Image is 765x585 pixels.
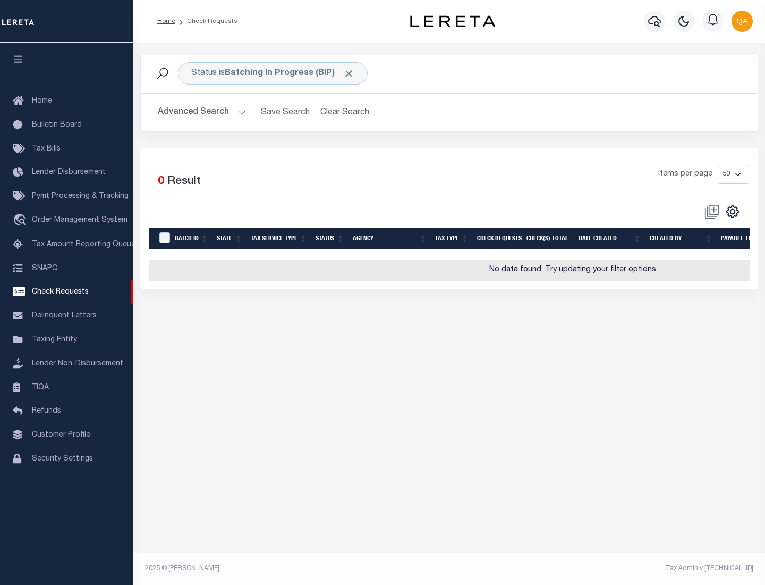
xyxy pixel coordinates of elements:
button: Advanced Search [158,102,246,123]
img: svg+xml;base64,PHN2ZyB4bWxucz0iaHR0cDovL3d3dy53My5vcmcvMjAwMC9zdmciIHBvaW50ZXItZXZlbnRzPSJub25lIi... [732,11,753,32]
th: State: activate to sort column ascending [212,228,246,250]
span: SNAPQ [32,264,58,272]
li: Check Requests [175,16,237,26]
label: Result [167,173,201,190]
div: Status is [178,62,368,85]
span: Security Settings [32,455,93,463]
i: travel_explore [13,214,30,228]
span: Lender Disbursement [32,169,106,176]
span: Taxing Entity [32,336,77,344]
th: Status: activate to sort column ascending [311,228,348,250]
span: Tax Bills [32,145,61,153]
span: Customer Profile [32,431,90,439]
span: Home [32,97,52,105]
th: Check Requests [473,228,522,250]
th: Tax Service Type: activate to sort column ascending [246,228,311,250]
th: Batch Id: activate to sort column ascending [171,228,212,250]
span: Click to Remove [343,68,354,79]
button: Clear Search [316,102,374,123]
span: Lender Non-Disbursement [32,360,123,367]
span: Items per page [658,169,712,180]
th: Date Created: activate to sort column ascending [574,228,645,250]
img: logo-dark.svg [410,15,495,27]
button: Save Search [254,102,316,123]
span: Pymt Processing & Tracking [32,193,129,200]
a: Home [157,18,175,24]
span: Check Requests [32,288,89,296]
span: Refunds [32,407,61,415]
span: Delinquent Letters [32,312,97,320]
span: Tax Amount Reporting Queue [32,241,135,248]
th: Created By: activate to sort column ascending [645,228,717,250]
span: Order Management System [32,216,127,224]
th: Agency: activate to sort column ascending [348,228,431,250]
b: Batching In Progress (BIP) [225,69,354,78]
span: Bulletin Board [32,121,82,129]
th: Check(s) Total [522,228,574,250]
th: Tax Type: activate to sort column ascending [431,228,473,250]
div: Tax Admin v.[TECHNICAL_ID] [457,564,753,573]
div: 2025 © [PERSON_NAME]. [137,564,449,573]
span: TIQA [32,383,49,391]
span: 0 [158,176,164,187]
